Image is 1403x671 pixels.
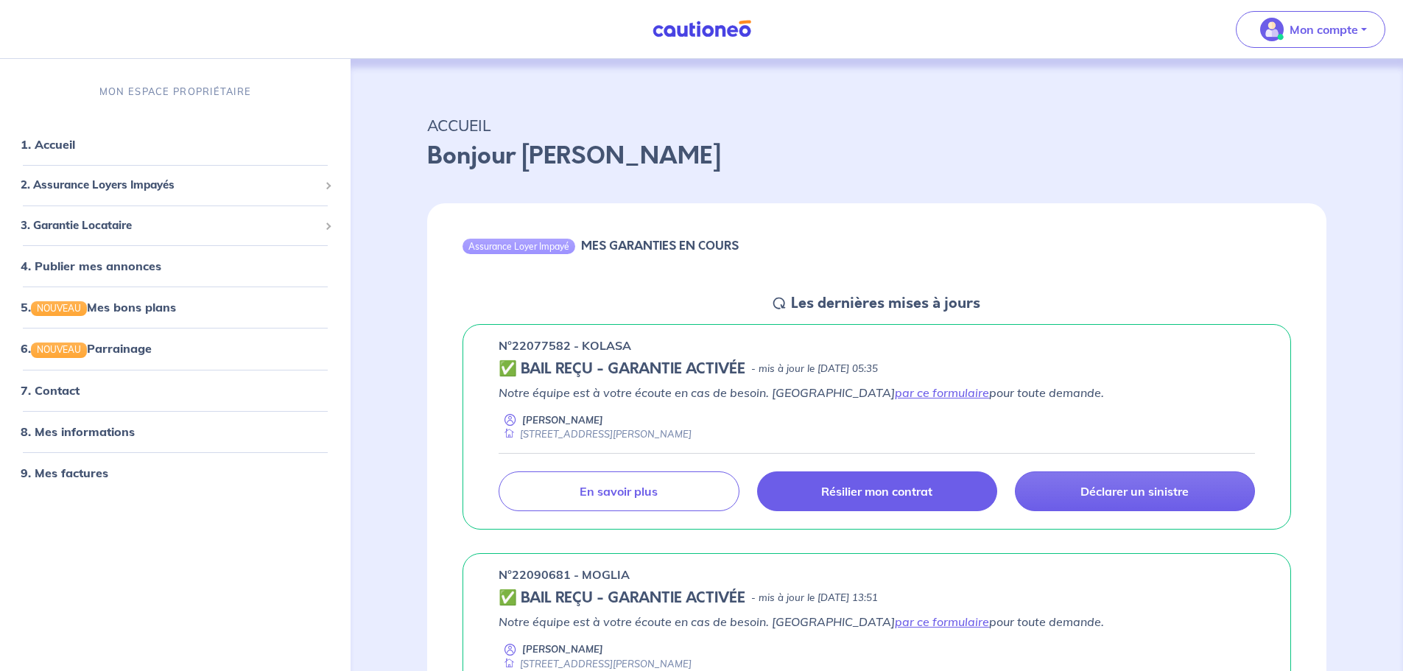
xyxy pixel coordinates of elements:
[821,484,932,499] p: Résilier mon contrat
[499,360,745,378] h5: ✅ BAIL REÇU - GARANTIE ACTIVÉE
[6,458,345,488] div: 9. Mes factures
[6,251,345,281] div: 4. Publier mes annonces
[99,85,251,99] p: MON ESPACE PROPRIÉTAIRE
[499,471,739,511] a: En savoir plus
[499,427,692,441] div: [STREET_ADDRESS][PERSON_NAME]
[1236,11,1385,48] button: illu_account_valid_menu.svgMon compte
[6,292,345,322] div: 5.NOUVEAUMes bons plans
[21,177,319,194] span: 2. Assurance Loyers Impayés
[427,112,1326,138] p: ACCUEIL
[1015,471,1255,511] a: Déclarer un sinistre
[522,642,603,656] p: [PERSON_NAME]
[1290,21,1358,38] p: Mon compte
[581,239,739,253] h6: MES GARANTIES EN COURS
[6,376,345,405] div: 7. Contact
[895,614,989,629] a: par ce formulaire
[751,591,878,605] p: - mis à jour le [DATE] 13:51
[895,385,989,400] a: par ce formulaire
[21,466,108,480] a: 9. Mes factures
[6,211,345,240] div: 3. Garantie Locataire
[21,341,152,356] a: 6.NOUVEAUParrainage
[499,360,1255,378] div: state: CONTRACT-VALIDATED, Context: ,MAYBE-CERTIFICATE,,LESSOR-DOCUMENTS,IS-ODEALIM
[499,589,745,607] h5: ✅ BAIL REÇU - GARANTIE ACTIVÉE
[757,471,997,511] a: Résilier mon contrat
[427,138,1326,174] p: Bonjour [PERSON_NAME]
[21,300,176,315] a: 5.NOUVEAUMes bons plans
[499,337,631,354] p: n°22077582 - KOLASA
[1080,484,1189,499] p: Déclarer un sinistre
[6,417,345,446] div: 8. Mes informations
[6,171,345,200] div: 2. Assurance Loyers Impayés
[580,484,658,499] p: En savoir plus
[21,424,135,439] a: 8. Mes informations
[522,413,603,427] p: [PERSON_NAME]
[791,295,980,312] h5: Les dernières mises à jours
[647,20,757,38] img: Cautioneo
[499,589,1255,607] div: state: CONTRACT-VALIDATED, Context: ,MAYBE-CERTIFICATE,,LESSOR-DOCUMENTS,IS-ODEALIM
[6,334,345,363] div: 6.NOUVEAUParrainage
[751,362,878,376] p: - mis à jour le [DATE] 05:35
[463,239,575,253] div: Assurance Loyer Impayé
[499,384,1255,401] p: Notre équipe est à votre écoute en cas de besoin. [GEOGRAPHIC_DATA] pour toute demande.
[499,613,1255,630] p: Notre équipe est à votre écoute en cas de besoin. [GEOGRAPHIC_DATA] pour toute demande.
[21,383,80,398] a: 7. Contact
[6,130,345,159] div: 1. Accueil
[499,566,630,583] p: n°22090681 - MOGLIA
[21,137,75,152] a: 1. Accueil
[21,217,319,234] span: 3. Garantie Locataire
[21,259,161,273] a: 4. Publier mes annonces
[499,657,692,671] div: [STREET_ADDRESS][PERSON_NAME]
[1260,18,1284,41] img: illu_account_valid_menu.svg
